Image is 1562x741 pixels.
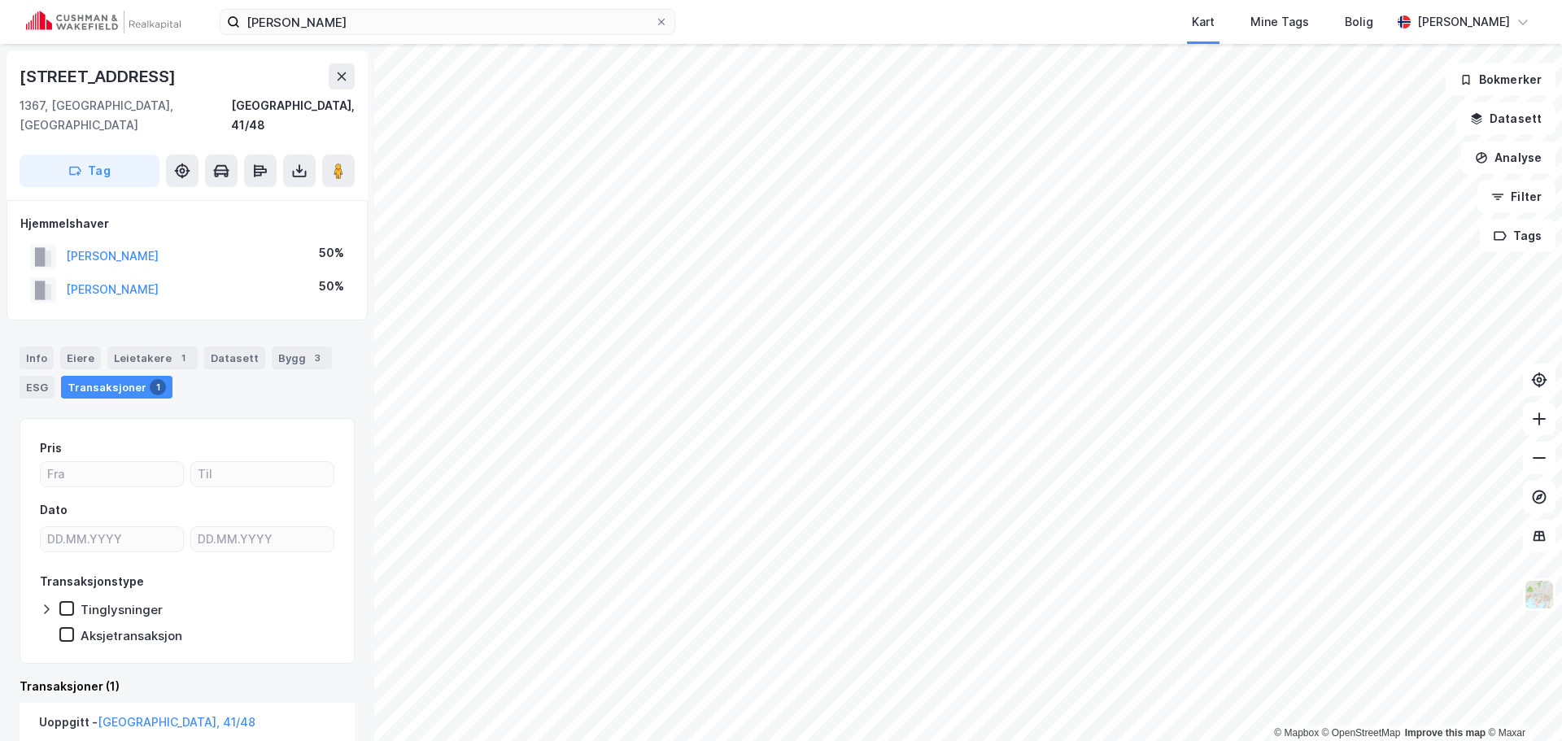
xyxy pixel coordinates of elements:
[231,96,355,135] div: [GEOGRAPHIC_DATA], 41/48
[81,602,163,617] div: Tinglysninger
[191,527,334,551] input: DD.MM.YYYY
[1456,102,1555,135] button: Datasett
[319,277,344,296] div: 50%
[26,11,181,33] img: cushman-wakefield-realkapital-logo.202ea83816669bd177139c58696a8fa1.svg
[1345,12,1373,32] div: Bolig
[1274,727,1319,739] a: Mapbox
[1192,12,1215,32] div: Kart
[61,376,172,399] div: Transaksjoner
[20,63,179,89] div: [STREET_ADDRESS]
[1417,12,1510,32] div: [PERSON_NAME]
[20,376,55,399] div: ESG
[204,347,265,369] div: Datasett
[107,347,198,369] div: Leietakere
[1250,12,1309,32] div: Mine Tags
[20,347,54,369] div: Info
[41,462,183,486] input: Fra
[191,462,334,486] input: Til
[272,347,332,369] div: Bygg
[20,96,231,135] div: 1367, [GEOGRAPHIC_DATA], [GEOGRAPHIC_DATA]
[240,10,655,34] input: Søk på adresse, matrikkel, gårdeiere, leietakere eller personer
[1446,63,1555,96] button: Bokmerker
[1461,142,1555,174] button: Analyse
[20,677,355,696] div: Transaksjoner (1)
[175,350,191,366] div: 1
[1405,727,1486,739] a: Improve this map
[60,347,101,369] div: Eiere
[39,713,255,739] div: Uoppgitt -
[309,350,325,366] div: 3
[40,572,144,591] div: Transaksjonstype
[20,155,159,187] button: Tag
[1481,663,1562,741] div: Kontrollprogram for chat
[150,379,166,395] div: 1
[319,243,344,263] div: 50%
[40,500,68,520] div: Dato
[1322,727,1401,739] a: OpenStreetMap
[1477,181,1555,213] button: Filter
[1524,579,1555,610] img: Z
[40,438,62,458] div: Pris
[1481,663,1562,741] iframe: Chat Widget
[81,628,182,643] div: Aksjetransaksjon
[41,527,183,551] input: DD.MM.YYYY
[20,214,354,233] div: Hjemmelshaver
[98,715,255,729] a: [GEOGRAPHIC_DATA], 41/48
[1480,220,1555,252] button: Tags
